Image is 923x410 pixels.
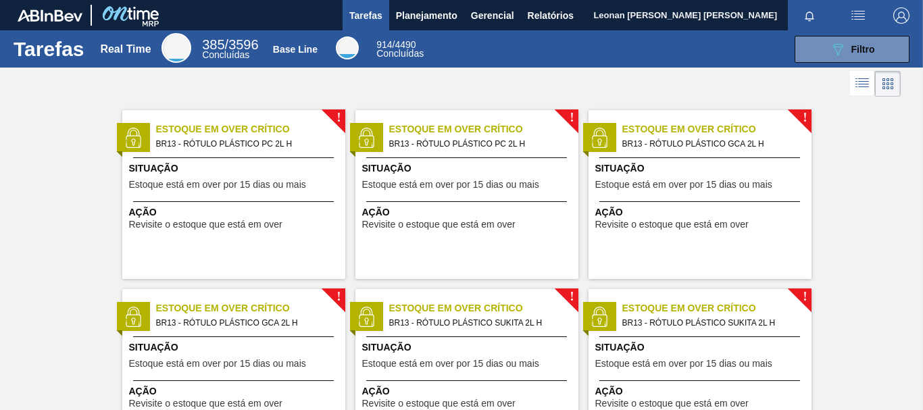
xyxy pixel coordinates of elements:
[362,340,575,355] span: Situação
[788,6,831,25] button: Notificações
[129,220,282,230] span: Revisite o estoque que está em over
[156,136,334,151] span: BR13 - RÓTULO PLÁSTICO PC 2L H
[595,205,808,220] span: Ação
[202,37,224,52] span: 385
[349,7,382,24] span: Tarefas
[14,41,84,57] h1: Tarefas
[362,384,575,399] span: Ação
[129,180,306,190] span: Estoque está em over por 15 dias ou mais
[336,36,359,59] div: Base Line
[471,7,514,24] span: Gerencial
[362,161,575,176] span: Situação
[362,180,539,190] span: Estoque está em over por 15 dias ou mais
[376,48,424,59] span: Concluídas
[795,36,909,63] button: Filtro
[595,340,808,355] span: Situação
[389,315,568,330] span: BR13 - RÓTULO PLÁSTICO SUKITA 2L H
[376,39,416,50] span: / 4490
[100,43,151,55] div: Real Time
[595,220,749,230] span: Revisite o estoque que está em over
[389,122,578,136] span: Estoque em Over Crítico
[362,399,516,409] span: Revisite o estoque que está em over
[161,33,191,63] div: Real Time
[595,161,808,176] span: Situação
[622,301,812,315] span: Estoque em Over Crítico
[376,41,424,58] div: Base Line
[595,359,772,369] span: Estoque está em over por 15 dias ou mais
[803,292,807,302] span: !
[389,136,568,151] span: BR13 - RÓTULO PLÁSTICO PC 2L H
[129,161,342,176] span: Situação
[622,136,801,151] span: BR13 - RÓTULO PLÁSTICO GCA 2L H
[875,71,901,97] div: Visão em Cards
[356,307,376,327] img: status
[893,7,909,24] img: Logout
[336,113,341,123] span: !
[273,44,318,55] div: Base Line
[595,384,808,399] span: Ação
[129,399,282,409] span: Revisite o estoque que está em over
[18,9,82,22] img: TNhmsLtSVTkK8tSr43FrP2fwEKptu5GPRR3wAAAABJRU5ErkJggg==
[595,399,749,409] span: Revisite o estoque que está em over
[202,49,249,60] span: Concluídas
[129,384,342,399] span: Ação
[570,113,574,123] span: !
[156,122,345,136] span: Estoque em Over Crítico
[362,359,539,369] span: Estoque está em over por 15 dias ou mais
[129,340,342,355] span: Situação
[622,122,812,136] span: Estoque em Over Crítico
[129,205,342,220] span: Ação
[850,71,875,97] div: Visão em Lista
[156,315,334,330] span: BR13 - RÓTULO PLÁSTICO GCA 2L H
[362,220,516,230] span: Revisite o estoque que está em over
[851,44,875,55] span: Filtro
[362,205,575,220] span: Ação
[570,292,574,302] span: !
[396,7,457,24] span: Planejamento
[389,301,578,315] span: Estoque em Over Crítico
[356,128,376,148] img: status
[202,39,258,59] div: Real Time
[376,39,392,50] span: 914
[595,180,772,190] span: Estoque está em over por 15 dias ou mais
[589,307,609,327] img: status
[129,359,306,369] span: Estoque está em over por 15 dias ou mais
[622,315,801,330] span: BR13 - RÓTULO PLÁSTICO SUKITA 2L H
[202,37,258,52] span: / 3596
[850,7,866,24] img: userActions
[123,307,143,327] img: status
[336,292,341,302] span: !
[589,128,609,148] img: status
[123,128,143,148] img: status
[528,7,574,24] span: Relatórios
[156,301,345,315] span: Estoque em Over Crítico
[803,113,807,123] span: !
